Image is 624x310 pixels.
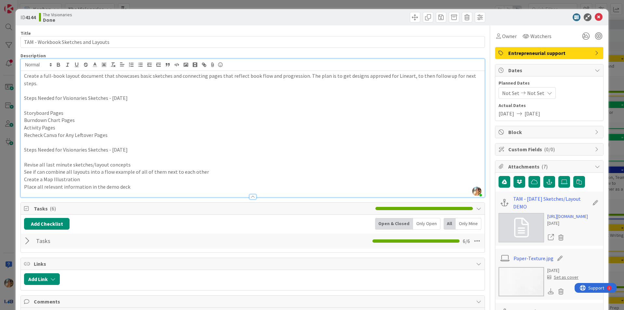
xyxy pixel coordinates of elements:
[499,110,514,117] span: [DATE]
[508,66,591,74] span: Dates
[25,14,36,20] b: 4144
[508,163,591,170] span: Attachments
[525,110,540,117] span: [DATE]
[43,12,72,17] span: The Visionaries
[508,128,591,136] span: Block
[24,183,481,191] p: Place all relevant information in the demo deck
[530,32,552,40] span: Watchers
[50,205,56,212] span: ( 6 )
[527,89,544,97] span: Not Set
[547,267,578,274] div: [DATE]
[24,168,481,176] p: See if can combine all layouts into a flow example of all of them next to each other
[547,233,554,242] a: Open
[547,220,588,227] div: [DATE]
[413,218,440,230] div: Only Open
[547,213,588,220] a: [URL][DOMAIN_NAME]
[20,30,31,36] label: Title
[463,237,470,245] span: 6 / 6
[20,53,46,59] span: Description
[24,72,481,87] p: Create a full-book layout document that showcases basic sketches and connecting pages that reflec...
[375,218,413,230] div: Open & Closed
[547,287,554,296] div: Download
[34,298,473,305] span: Comments
[513,254,553,262] a: Paper-Texture.jpg
[34,235,180,247] input: Add Checklist...
[24,124,481,131] p: Activity Pages
[472,187,481,196] img: DgSP5OpwsSRUZKwS8gMSzgstfBmcQ77l.jpg
[24,116,481,124] p: Burndown Chart Pages
[544,146,555,153] span: ( 0/0 )
[20,36,485,48] input: type card name here...
[34,260,473,268] span: Links
[24,176,481,183] p: Create a Map Illustration
[24,146,481,154] p: Steps Needed for Visionaries Sketches - [DATE]
[20,13,36,21] span: ID
[508,49,591,57] span: Entrepreneurial support
[24,94,481,102] p: Steps Needed for Visionaries Sketches - [DATE]
[24,218,70,230] button: Add Checklist
[499,80,600,87] span: Planned Dates
[34,205,372,212] span: Tasks
[547,274,578,281] div: Set as cover
[508,145,591,153] span: Custom Fields
[14,1,30,9] span: Support
[24,273,60,285] button: Add Link
[541,163,548,170] span: ( 7 )
[24,161,481,168] p: Revise all last minute sketches/layout concepts
[24,131,481,139] p: Recheck Canva for Any Leftover Pages
[43,17,72,22] b: Done
[513,195,589,210] a: TAM - [DATE] Sketches/Layout DEMO
[444,218,456,230] div: All
[34,3,35,8] div: 1
[502,32,517,40] span: Owner
[456,218,481,230] div: Only Mine
[502,89,519,97] span: Not Set
[24,109,481,117] p: Storyboard Pages
[499,102,600,109] span: Actual Dates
